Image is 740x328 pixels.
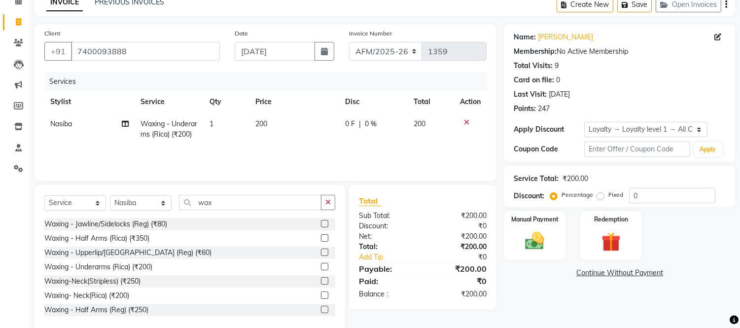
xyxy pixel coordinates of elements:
[352,275,423,287] div: Paid:
[235,29,248,38] label: Date
[423,211,494,221] div: ₹200.00
[352,231,423,242] div: Net:
[352,221,423,231] div: Discount:
[423,289,494,299] div: ₹200.00
[423,263,494,275] div: ₹200.00
[584,142,690,157] input: Enter Offer / Coupon Code
[45,73,494,91] div: Services
[514,46,725,57] div: No Active Membership
[506,268,733,278] a: Continue Without Payment
[423,221,494,231] div: ₹0
[44,262,152,272] div: Waxing - Underarms (Rica) (₹200)
[352,242,423,252] div: Total:
[339,91,408,113] th: Disc
[423,275,494,287] div: ₹0
[44,305,148,315] div: Waxing - Half Arms (Reg) (₹250)
[408,91,455,113] th: Total
[549,89,570,100] div: [DATE]
[349,29,392,38] label: Invoice Number
[514,61,553,71] div: Total Visits:
[44,29,60,38] label: Client
[596,230,627,254] img: _gift.svg
[44,276,141,287] div: Waxing-Neck(Stripless) (₹250)
[210,119,213,128] span: 1
[694,142,722,157] button: Apply
[352,211,423,221] div: Sub Total:
[44,291,129,301] div: Waxing- Neck(Rica) (₹200)
[514,144,584,154] div: Coupon Code
[179,195,321,210] input: Search or Scan
[352,289,423,299] div: Balance :
[204,91,249,113] th: Qty
[608,190,623,199] label: Fixed
[44,219,167,229] div: Waxing - Jawline/Sidelocks (Reg) (₹80)
[44,248,211,258] div: Waxing - Upperlip/[GEOGRAPHIC_DATA] (Reg) (₹60)
[255,119,267,128] span: 200
[563,174,588,184] div: ₹200.00
[562,190,593,199] label: Percentage
[352,263,423,275] div: Payable:
[514,89,547,100] div: Last Visit:
[71,42,220,61] input: Search by Name/Mobile/Email/Code
[44,233,149,244] div: Waxing - Half Arms (Rica) (₹350)
[594,215,628,224] label: Redemption
[454,91,487,113] th: Action
[365,119,377,129] span: 0 %
[423,242,494,252] div: ₹200.00
[141,119,197,139] span: Waxing - Underarms (Rica) (₹200)
[44,91,135,113] th: Stylist
[514,124,584,135] div: Apply Discount
[44,42,72,61] button: +91
[345,119,355,129] span: 0 F
[514,32,536,42] div: Name:
[50,119,72,128] span: Nasiba
[519,230,550,252] img: _cash.svg
[514,46,557,57] div: Membership:
[514,174,559,184] div: Service Total:
[414,119,425,128] span: 200
[352,252,435,262] a: Add Tip
[359,119,361,129] span: |
[555,61,559,71] div: 9
[556,75,560,85] div: 0
[249,91,339,113] th: Price
[435,252,494,262] div: ₹0
[514,75,554,85] div: Card on file:
[135,91,204,113] th: Service
[538,104,550,114] div: 247
[538,32,593,42] a: [PERSON_NAME]
[514,104,536,114] div: Points:
[511,215,559,224] label: Manual Payment
[514,191,544,201] div: Discount:
[423,231,494,242] div: ₹200.00
[359,196,382,206] span: Total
